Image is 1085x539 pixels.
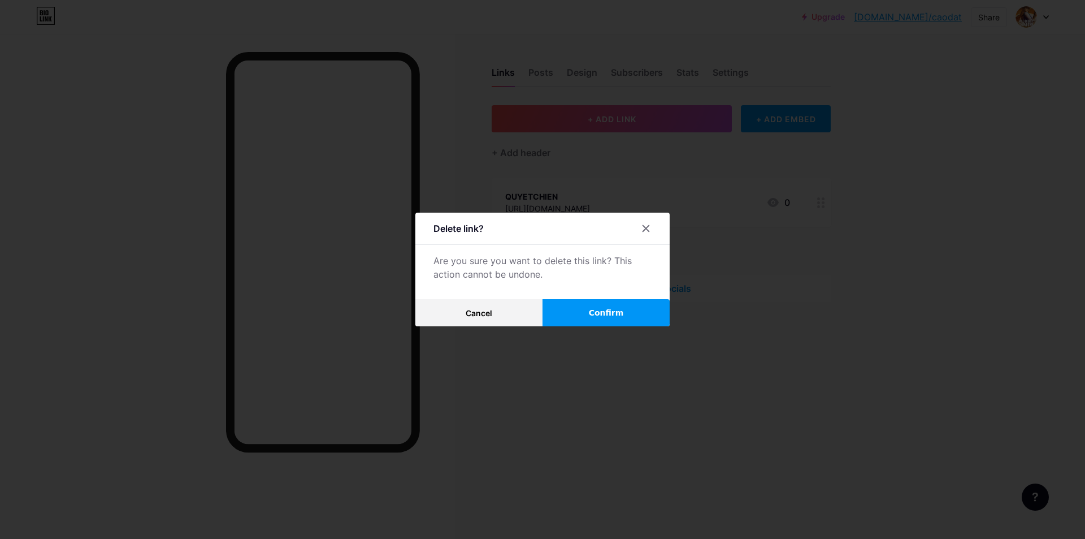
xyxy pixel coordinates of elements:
button: Cancel [415,299,542,326]
div: Are you sure you want to delete this link? This action cannot be undone. [433,254,652,281]
span: Confirm [589,307,624,319]
button: Confirm [542,299,670,326]
span: Cancel [466,308,492,318]
div: Delete link? [433,222,484,235]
